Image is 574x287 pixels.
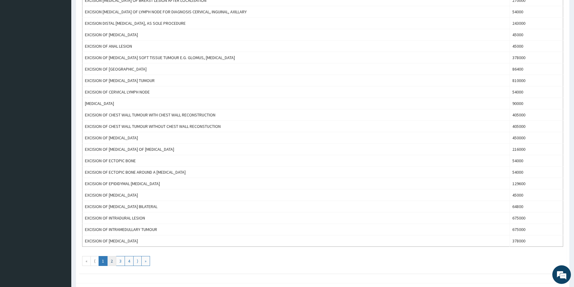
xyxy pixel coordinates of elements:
td: EXCISION OF EPIDIDYMAL [MEDICAL_DATA] [82,178,510,189]
td: 45000 [510,41,563,52]
td: EXCISION OF CERVICAL LYMPH NODE [82,86,510,98]
td: EXCISION OF [MEDICAL_DATA] SOFT TISSUE TUMOUR E.G. GLOMUS, [MEDICAL_DATA] [82,52,510,63]
td: 54000 [510,167,563,178]
span: We're online! [36,78,86,141]
td: EXCISION DISTAL [MEDICAL_DATA], AS SOLE PROCEDURE [82,18,510,29]
td: 378000 [510,235,563,247]
td: 675000 [510,224,563,235]
td: 810000 [510,75,563,86]
td: EXCISION OF [MEDICAL_DATA] TUMOUR [82,75,510,86]
td: EXCISION OF [MEDICAL_DATA] [82,235,510,247]
td: 54000 [510,155,563,167]
td: EXCISION OF INTRAMEDULLARY TUMOUR [82,224,510,235]
a: Go to page number 3 [116,256,125,266]
td: 54000 [510,6,563,18]
a: Go to page number 4 [125,256,134,266]
td: EXCISION OF [MEDICAL_DATA] [82,189,510,201]
td: 243000 [510,18,563,29]
a: Go to first page [82,256,91,266]
a: Go to page number 2 [107,256,116,266]
div: Chat with us now [32,35,104,43]
div: Minimize live chat window [102,3,117,18]
td: EXCISION OF ANAL LESION [82,41,510,52]
td: 129600 [510,178,563,189]
td: 405000 [510,109,563,121]
td: 45000 [510,189,563,201]
td: EXCISION [MEDICAL_DATA] OF LYMPH NODE FOR DIAGNOSIS CERVICAL, INGUINAL, AXILLARY [82,6,510,18]
img: d_794563401_company_1708531726252_794563401 [11,31,25,46]
td: 378000 [510,52,563,63]
textarea: Type your message and hit 'Enter' [3,169,118,191]
td: EXCISION OF INTRADURAL LESION [82,212,510,224]
td: 216000 [510,144,563,155]
td: 45000 [510,29,563,41]
td: 54000 [510,86,563,98]
a: Go to next page [133,256,142,266]
a: Go to page number 1 [99,256,108,266]
td: 675000 [510,212,563,224]
td: EXCISION OF [MEDICAL_DATA] OF [MEDICAL_DATA] [82,144,510,155]
td: EXCISION OF [GEOGRAPHIC_DATA] [82,63,510,75]
td: [MEDICAL_DATA] [82,98,510,109]
td: EXCISION OF CHEST WALL TUMOUR WITH CHEST WALL RECONSTRUCTION [82,109,510,121]
td: EXCISION OF ECTOPIC BONE AROUND A [MEDICAL_DATA] [82,167,510,178]
td: 405000 [510,121,563,132]
td: 90000 [510,98,563,109]
td: 450000 [510,132,563,144]
td: EXCISION OF [MEDICAL_DATA] BILATERAL [82,201,510,212]
td: EXCISION OF [MEDICAL_DATA] [82,132,510,144]
td: EXCISION OF ECTOPIC BONE [82,155,510,167]
td: EXCISION OF [MEDICAL_DATA] [82,29,510,41]
a: Go to last page [141,256,150,266]
td: 86400 [510,63,563,75]
td: EXCISION OF CHEST WALL TUMOUR WITHOUT CHEST WALL RECONSTUCTION [82,121,510,132]
a: Go to previous page [91,256,99,266]
td: 64800 [510,201,563,212]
